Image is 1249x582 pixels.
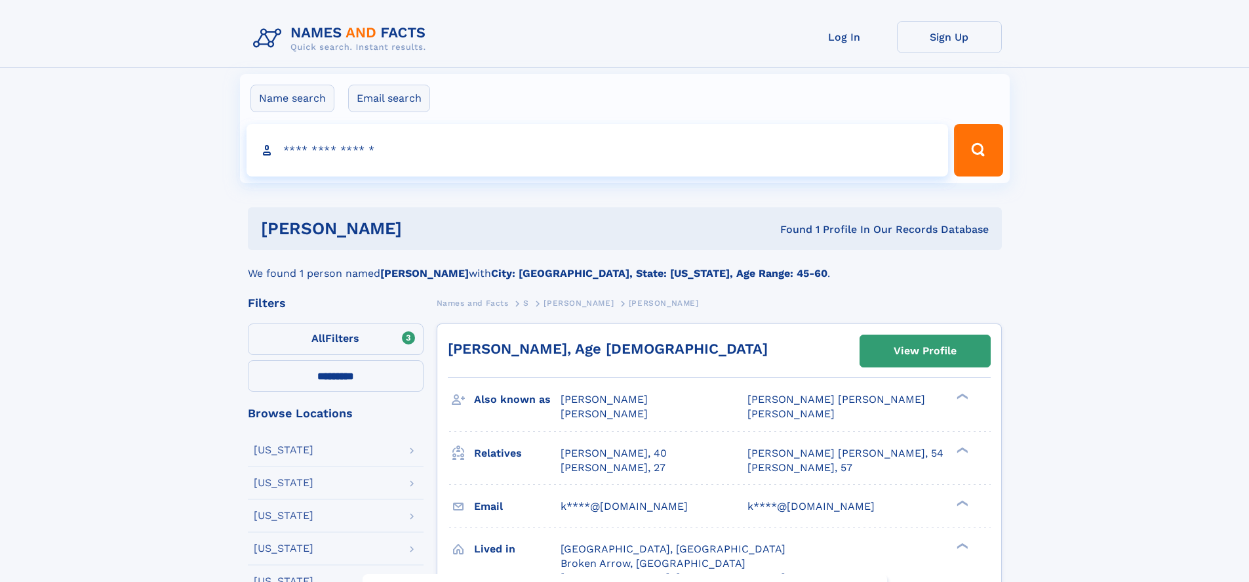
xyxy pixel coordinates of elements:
[894,336,957,366] div: View Profile
[523,299,529,308] span: S
[491,267,827,280] b: City: [GEOGRAPHIC_DATA], State: [US_STATE], Age Range: 45-60
[311,332,325,344] span: All
[248,323,424,355] label: Filters
[474,538,561,560] h3: Lived in
[254,445,313,455] div: [US_STATE]
[250,85,334,112] label: Name search
[561,557,745,570] span: Broken Arrow, [GEOGRAPHIC_DATA]
[747,393,925,405] span: [PERSON_NAME] [PERSON_NAME]
[254,543,313,554] div: [US_STATE]
[561,393,648,405] span: [PERSON_NAME]
[474,442,561,465] h3: Relatives
[474,495,561,518] h3: Email
[747,461,852,475] a: [PERSON_NAME], 57
[248,297,424,309] div: Filters
[591,222,989,237] div: Found 1 Profile In Our Records Database
[897,21,1002,53] a: Sign Up
[248,407,424,419] div: Browse Locations
[561,543,785,555] span: [GEOGRAPHIC_DATA], [GEOGRAPHIC_DATA]
[860,335,990,367] a: View Profile
[953,446,969,454] div: ❯
[561,461,665,475] a: [PERSON_NAME], 27
[544,295,614,311] a: [PERSON_NAME]
[561,407,648,420] span: [PERSON_NAME]
[953,392,969,401] div: ❯
[254,510,313,521] div: [US_STATE]
[254,478,313,488] div: [US_STATE]
[380,267,469,280] b: [PERSON_NAME]
[261,220,591,237] h1: [PERSON_NAME]
[953,499,969,507] div: ❯
[747,407,835,420] span: [PERSON_NAME]
[348,85,430,112] label: Email search
[561,446,667,461] a: [PERSON_NAME], 40
[248,250,1002,281] div: We found 1 person named with .
[544,299,614,308] span: [PERSON_NAME]
[247,124,949,177] input: search input
[953,541,969,550] div: ❯
[629,299,699,308] span: [PERSON_NAME]
[523,295,529,311] a: S
[474,388,561,411] h3: Also known as
[448,341,768,357] a: [PERSON_NAME], Age [DEMOGRAPHIC_DATA]
[747,446,943,461] a: [PERSON_NAME] [PERSON_NAME], 54
[437,295,509,311] a: Names and Facts
[954,124,1002,177] button: Search Button
[248,21,437,56] img: Logo Names and Facts
[792,21,897,53] a: Log In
